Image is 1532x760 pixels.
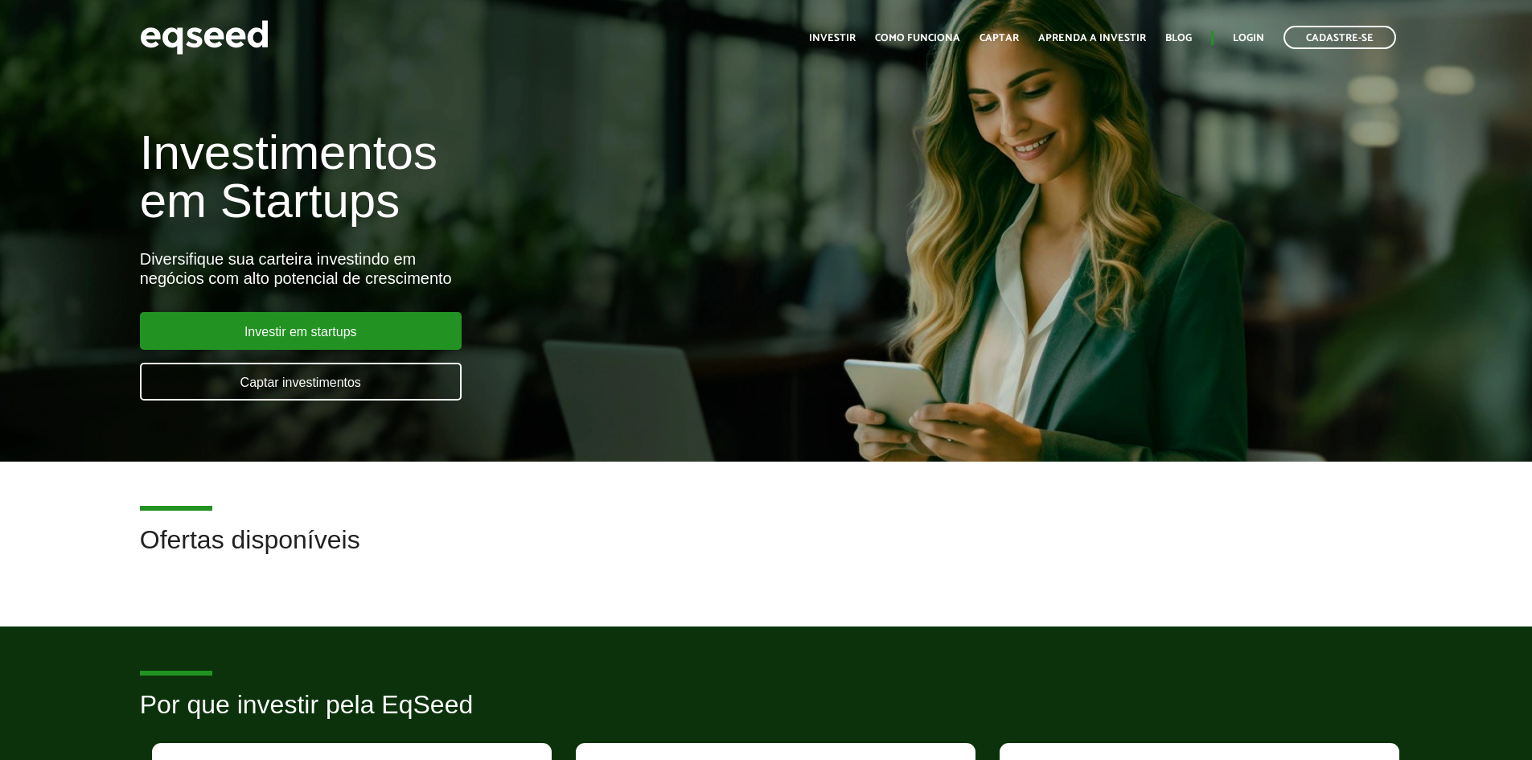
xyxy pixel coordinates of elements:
div: Diversifique sua carteira investindo em negócios com alto potencial de crescimento [140,249,882,288]
a: Cadastre-se [1284,26,1396,49]
a: Login [1233,33,1264,43]
h2: Ofertas disponíveis [140,526,1393,578]
h1: Investimentos em Startups [140,129,882,225]
a: Captar [980,33,1019,43]
a: Investir em startups [140,312,462,350]
a: Investir [809,33,856,43]
h2: Por que investir pela EqSeed [140,691,1393,743]
a: Blog [1165,33,1192,43]
a: Como funciona [875,33,960,43]
a: Captar investimentos [140,363,462,401]
img: EqSeed [140,16,269,59]
a: Aprenda a investir [1038,33,1146,43]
